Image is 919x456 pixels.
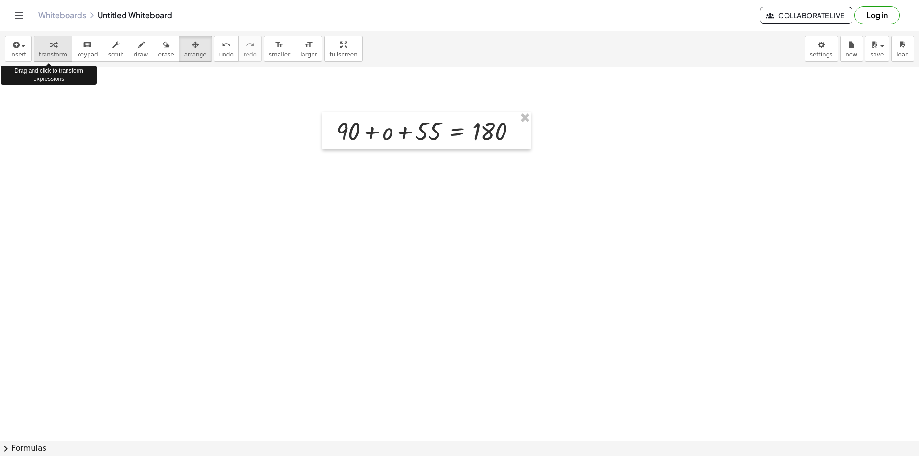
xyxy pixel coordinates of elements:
[810,51,833,58] span: settings
[38,11,86,20] a: Whiteboards
[845,51,857,58] span: new
[269,51,290,58] span: smaller
[153,36,179,62] button: erase
[304,39,313,51] i: format_size
[134,51,148,58] span: draw
[891,36,914,62] button: load
[5,36,32,62] button: insert
[34,36,72,62] button: transform
[10,51,26,58] span: insert
[39,51,67,58] span: transform
[129,36,154,62] button: draw
[768,11,844,20] span: Collaborate Live
[219,51,234,58] span: undo
[72,36,103,62] button: keyboardkeypad
[103,36,129,62] button: scrub
[158,51,174,58] span: erase
[329,51,357,58] span: fullscreen
[238,36,262,62] button: redoredo
[222,39,231,51] i: undo
[300,51,317,58] span: larger
[214,36,239,62] button: undoundo
[264,36,295,62] button: format_sizesmaller
[77,51,98,58] span: keypad
[324,36,362,62] button: fullscreen
[246,39,255,51] i: redo
[244,51,257,58] span: redo
[760,7,852,24] button: Collaborate Live
[854,6,900,24] button: Log in
[870,51,884,58] span: save
[275,39,284,51] i: format_size
[805,36,838,62] button: settings
[83,39,92,51] i: keyboard
[1,66,97,85] div: Drag and click to transform expressions
[897,51,909,58] span: load
[295,36,322,62] button: format_sizelarger
[179,36,212,62] button: arrange
[184,51,207,58] span: arrange
[865,36,889,62] button: save
[11,8,27,23] button: Toggle navigation
[840,36,863,62] button: new
[108,51,124,58] span: scrub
